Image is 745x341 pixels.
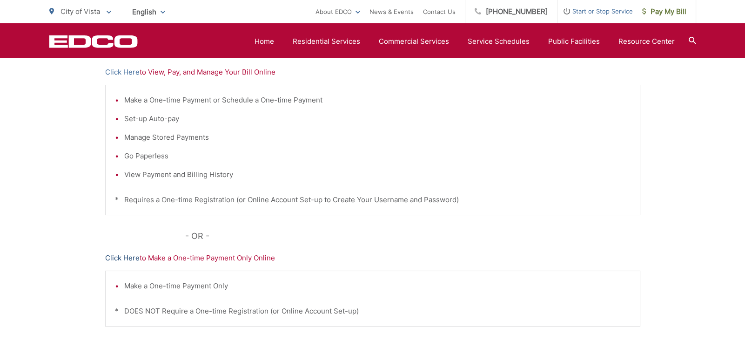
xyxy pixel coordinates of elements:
[124,150,631,162] li: Go Paperless
[185,229,640,243] p: - OR -
[255,36,274,47] a: Home
[125,4,172,20] span: English
[124,169,631,180] li: View Payment and Billing History
[548,36,600,47] a: Public Facilities
[105,67,640,78] p: to View, Pay, and Manage Your Bill Online
[105,67,140,78] a: Click Here
[315,6,360,17] a: About EDCO
[642,6,686,17] span: Pay My Bill
[468,36,530,47] a: Service Schedules
[124,95,631,106] li: Make a One-time Payment or Schedule a One-time Payment
[369,6,414,17] a: News & Events
[293,36,360,47] a: Residential Services
[49,35,138,48] a: EDCD logo. Return to the homepage.
[115,306,631,317] p: * DOES NOT Require a One-time Registration (or Online Account Set-up)
[618,36,675,47] a: Resource Center
[105,252,140,264] a: Click Here
[423,6,456,17] a: Contact Us
[60,7,100,16] span: City of Vista
[115,194,631,205] p: * Requires a One-time Registration (or Online Account Set-up to Create Your Username and Password)
[124,132,631,143] li: Manage Stored Payments
[124,280,631,292] li: Make a One-time Payment Only
[379,36,449,47] a: Commercial Services
[105,252,640,264] p: to Make a One-time Payment Only Online
[124,113,631,124] li: Set-up Auto-pay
